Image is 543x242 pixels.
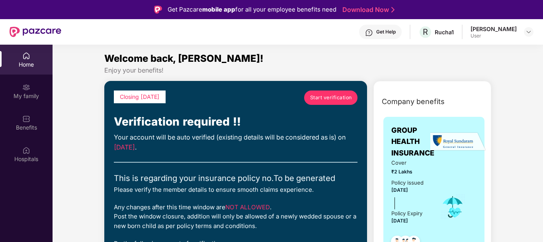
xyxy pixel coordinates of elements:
img: svg+xml;base64,PHN2ZyBpZD0iSGVscC0zMngzMiIgeG1sbnM9Imh0dHA6Ly93d3cudzMub3JnLzIwMDAvc3ZnIiB3aWR0aD... [365,29,373,37]
span: Closing [DATE] [120,93,160,100]
img: Logo [154,6,162,14]
div: Your account will be auto verified (existing details will be considered as is) on . [114,132,357,153]
strong: mobile app [202,6,235,13]
img: svg+xml;base64,PHN2ZyB3aWR0aD0iMjAiIGhlaWdodD0iMjAiIHZpZXdCb3g9IjAgMCAyMCAyMCIgZmlsbD0ibm9uZSIgeG... [22,83,30,91]
div: User [471,33,517,39]
span: ₹2 Lakhs [391,168,429,175]
span: [DATE] [391,187,408,193]
span: [DATE] [391,218,408,224]
img: New Pazcare Logo [10,27,61,37]
img: svg+xml;base64,PHN2ZyBpZD0iQmVuZWZpdHMiIHhtbG5zPSJodHRwOi8vd3d3LnczLm9yZy8yMDAwL3N2ZyIgd2lkdGg9Ij... [22,115,30,123]
span: Company benefits [382,96,445,107]
div: Get Help [376,29,396,35]
img: icon [440,194,466,220]
img: insurerLogo [430,132,486,151]
div: [PERSON_NAME] [471,25,517,33]
a: Download Now [342,6,392,14]
div: Verification required !! [114,113,357,130]
div: Rucha1 [435,28,454,36]
span: GROUP HEALTH INSURANCE [391,125,434,159]
div: Policy issued [391,179,424,187]
div: Policy Expiry [391,209,422,218]
div: This is regarding your insurance policy no. To be generated [114,172,357,185]
div: Please verify the member details to ensure smooth claims experience. [114,185,357,195]
span: NOT ALLOWED [225,203,270,211]
img: svg+xml;base64,PHN2ZyBpZD0iSG9tZSIgeG1sbnM9Imh0dHA6Ly93d3cudzMub3JnLzIwMDAvc3ZnIiB3aWR0aD0iMjAiIG... [22,52,30,60]
span: Start verification [310,94,352,101]
div: Any changes after this time window are . Post the window closure, addition will only be allowed o... [114,203,357,231]
span: Cover [391,159,429,167]
div: Get Pazcare for all your employee benefits need [168,5,336,14]
a: Start verification [304,91,357,105]
span: [DATE] [114,143,135,151]
span: R [423,27,428,37]
img: svg+xml;base64,PHN2ZyBpZD0iRHJvcGRvd24tMzJ4MzIiIHhtbG5zPSJodHRwOi8vd3d3LnczLm9yZy8yMDAwL3N2ZyIgd2... [525,29,532,35]
img: svg+xml;base64,PHN2ZyBpZD0iSG9zcGl0YWxzIiB4bWxucz0iaHR0cDovL3d3dy53My5vcmcvMjAwMC9zdmciIHdpZHRoPS... [22,146,30,154]
span: Welcome back, [PERSON_NAME]! [104,53,264,64]
div: Enjoy your benefits! [104,66,491,75]
img: Stroke [391,6,395,14]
